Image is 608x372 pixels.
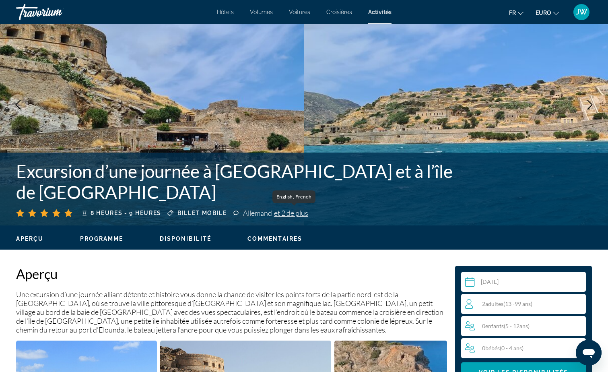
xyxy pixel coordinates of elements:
a: Hôtels [217,9,234,15]
a: Travorium [16,2,97,23]
span: Bébés [485,345,500,351]
span: Enfants [485,322,504,329]
button: Image suivante [580,95,600,115]
font: Allemand [243,209,272,217]
a: Activités [368,9,392,15]
font: 0 [482,322,485,329]
span: (5 - 12 ) [504,322,530,329]
span: Adultes [485,300,503,307]
button: Voyageurs : 2 adultes, 0 enfants [461,294,586,358]
span: et 2 de plus [274,209,308,217]
span: Billet mobile [177,210,227,216]
div: English, French [272,190,315,203]
a: Croisières [326,9,352,15]
span: 0 - 4 ans [501,345,522,351]
button: Menu utilisateur [571,4,592,21]
span: 13 - [505,300,515,307]
button: Programme [80,235,124,242]
h2: Aperçu [16,266,447,282]
h1: Excursion d’une journée à [GEOGRAPHIC_DATA] et à l’île de [GEOGRAPHIC_DATA] [16,161,463,203]
iframe: Bouton de lancement de la fenêtre de messagerie [576,340,602,366]
span: ans [519,322,528,329]
button: Changer de devise [536,7,559,19]
button: Image précédente [8,95,28,115]
span: Fr [509,10,516,16]
span: 8 heures - 9 heures [91,210,161,216]
span: ( 99 ans) [503,300,532,307]
button: Disponibilité [160,235,211,242]
a: Voitures [289,9,310,15]
a: Volumes [250,9,273,15]
font: 2 [482,300,485,307]
button: Commentaires [247,235,302,242]
span: EURO [536,10,551,16]
span: JW [576,8,587,16]
button: Aperçu [16,235,44,242]
p: Une excursion d’une journée alliant détente et histoire vous donne la chance de visiter les point... [16,290,447,334]
font: 0 [482,345,485,351]
span: ( ) [500,345,523,351]
button: Changer la langue [509,7,523,19]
